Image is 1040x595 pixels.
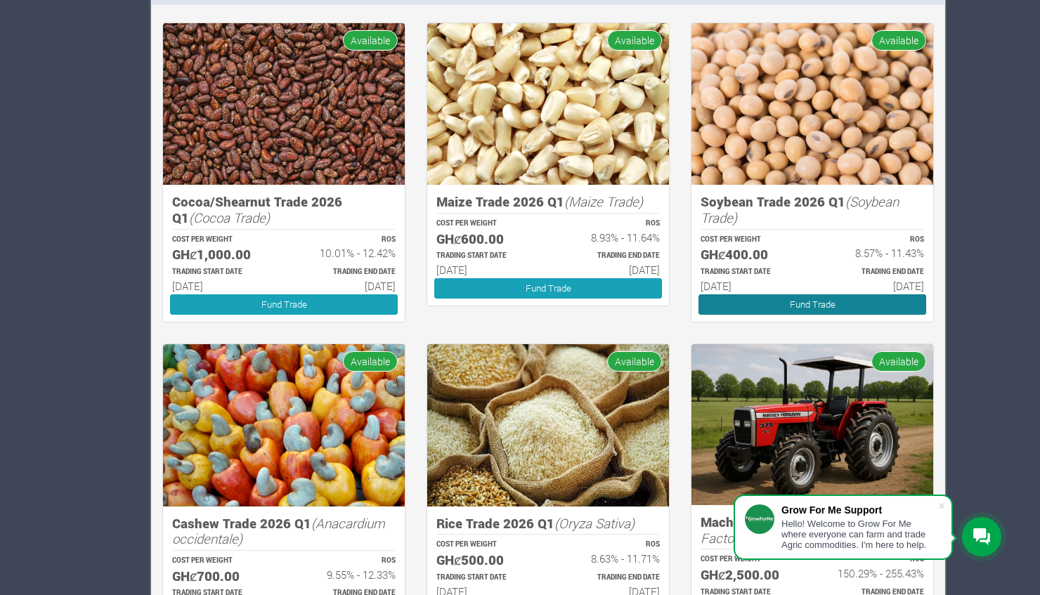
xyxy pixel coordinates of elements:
img: growforme image [427,344,669,506]
p: Estimated Trading Start Date [172,267,271,277]
a: Fund Trade [434,278,662,299]
p: Estimated Trading End Date [561,251,660,261]
div: Hello! Welcome to Grow For Me where everyone can farm and trade Agric commodities. I'm here to help. [781,518,937,550]
i: (Cocoa Trade) [189,209,270,226]
img: growforme image [691,344,933,505]
p: ROS [561,218,660,229]
h6: 8.57% - 11.43% [825,247,924,259]
h5: Rice Trade 2026 Q1 [436,516,660,532]
h5: Cocoa/Shearnut Trade 2026 Q1 [172,194,396,225]
h6: [DATE] [297,280,396,292]
i: (Tractors, Factories and Machines) [701,513,906,547]
a: Fund Trade [170,294,398,315]
h5: Cashew Trade 2026 Q1 [172,516,396,547]
h6: [DATE] [172,280,271,292]
h5: GHȼ2,500.00 [701,567,800,583]
h6: [DATE] [701,280,800,292]
p: COST PER WEIGHT [172,556,271,566]
i: (Maize Trade) [564,192,643,210]
h6: 8.93% - 11.64% [561,231,660,244]
span: Available [607,30,662,51]
h6: 10.01% - 12.42% [297,247,396,259]
p: Estimated Trading End Date [825,267,924,277]
span: Available [343,351,398,372]
p: ROS [297,235,396,245]
p: Estimated Trading Start Date [436,251,535,261]
h5: GHȼ700.00 [172,568,271,584]
p: COST PER WEIGHT [172,235,271,245]
i: (Anacardium occidentale) [172,514,385,548]
span: Available [871,30,926,51]
h6: 150.29% - 255.43% [825,567,924,580]
i: (Oryza Sativa) [554,514,635,532]
p: COST PER WEIGHT [436,540,535,550]
p: Estimated Trading End Date [297,267,396,277]
p: ROS [825,235,924,245]
span: Available [871,351,926,372]
img: growforme image [691,23,933,185]
h6: [DATE] [561,263,660,276]
h5: Machinery Fund (10 Yrs) [701,514,924,546]
h5: GHȼ1,000.00 [172,247,271,263]
h6: 8.63% - 11.71% [561,552,660,565]
a: Fund Trade [698,294,926,315]
p: ROS [561,540,660,550]
p: Estimated Trading Start Date [436,573,535,583]
h5: GHȼ600.00 [436,231,535,247]
img: growforme image [163,344,405,506]
img: growforme image [163,23,405,185]
p: COST PER WEIGHT [701,554,800,565]
h6: [DATE] [436,263,535,276]
div: Grow For Me Support [781,504,937,516]
p: ROS [297,556,396,566]
p: COST PER WEIGHT [701,235,800,245]
img: growforme image [427,23,669,185]
span: Available [343,30,398,51]
p: Estimated Trading Start Date [701,267,800,277]
span: Available [607,351,662,372]
p: Estimated Trading End Date [561,573,660,583]
h5: GHȼ500.00 [436,552,535,568]
h6: [DATE] [825,280,924,292]
h5: GHȼ400.00 [701,247,800,263]
h6: 9.55% - 12.33% [297,568,396,581]
h5: Maize Trade 2026 Q1 [436,194,660,210]
i: (Soybean Trade) [701,192,899,226]
h5: Soybean Trade 2026 Q1 [701,194,924,225]
p: COST PER WEIGHT [436,218,535,229]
